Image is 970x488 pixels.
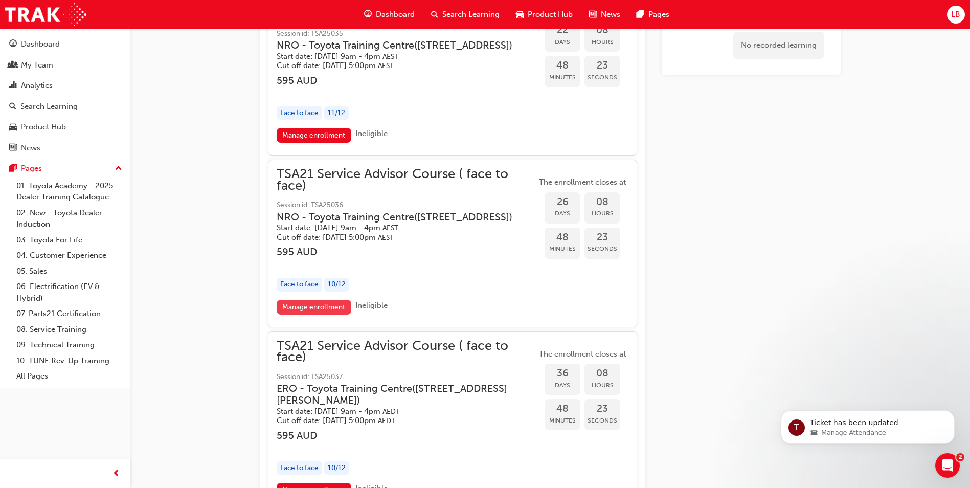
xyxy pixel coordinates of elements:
a: news-iconNews [581,4,628,25]
span: 48 [545,403,580,415]
h3: ERO - Toyota Training Centre ( [STREET_ADDRESS][PERSON_NAME] ) [277,383,520,407]
div: Product Hub [21,121,66,133]
span: people-icon [9,61,17,70]
h5: Cut off date: [DATE] 5:00pm [277,61,520,71]
h3: 595 AUD [277,430,536,441]
span: Australian Eastern Daylight Time AEDT [382,407,400,416]
span: 36 [545,368,580,380]
div: My Team [21,59,53,71]
h3: NRO - Toyota Training Centre ( [STREET_ADDRESS] ) [277,211,520,223]
h5: Start date: [DATE] 9am - 4pm [277,52,520,61]
h5: Cut off date: [DATE] 5:00pm [277,233,520,242]
span: Session id: TSA25037 [277,371,536,383]
div: Face to face [277,461,322,475]
span: The enrollment closes at [536,176,628,188]
span: Minutes [545,415,580,427]
div: 10 / 12 [324,461,349,475]
span: 48 [545,60,580,72]
a: Manage enrollment [277,300,351,315]
a: 06. Electrification (EV & Hybrid) [12,279,126,306]
a: pages-iconPages [628,4,678,25]
a: Dashboard [4,35,126,54]
div: Face to face [277,106,322,120]
span: Australian Eastern Daylight Time AEDT [378,416,395,425]
button: LB [947,6,965,24]
span: guage-icon [9,40,17,49]
span: Dashboard [376,9,415,20]
iframe: Intercom notifications message [765,389,970,460]
a: Manage enrollment [277,128,351,143]
a: 01. Toyota Academy - 2025 Dealer Training Catalogue [12,178,126,205]
div: Dashboard [21,38,60,50]
span: Days [545,380,580,391]
a: 03. Toyota For Life [12,232,126,248]
div: News [21,142,40,154]
a: 08. Service Training [12,322,126,338]
a: Product Hub [4,118,126,137]
span: 08 [584,25,620,36]
span: Hours [584,36,620,48]
span: news-icon [589,8,597,21]
div: Face to face [277,278,322,292]
a: My Team [4,56,126,75]
h5: Cut off date: [DATE] 5:00pm [277,416,520,426]
span: 23 [584,232,620,243]
a: guage-iconDashboard [356,4,423,25]
a: 10. TUNE Rev-Up Training [12,353,126,369]
a: Search Learning [4,97,126,116]
span: Australian Eastern Standard Time AEST [382,224,398,232]
span: pages-icon [9,164,17,173]
span: Session id: TSA25036 [277,199,536,211]
span: pages-icon [637,8,644,21]
span: car-icon [516,8,524,21]
span: Ineligible [355,129,388,138]
span: Session id: TSA25035 [277,28,536,40]
img: Trak [5,3,86,26]
span: Australian Eastern Standard Time AEST [382,52,398,61]
iframe: Intercom live chat [935,453,960,478]
a: 04. Customer Experience [12,248,126,263]
span: 23 [584,60,620,72]
span: Hours [584,380,620,391]
div: No recorded learning [733,32,824,59]
span: up-icon [115,162,122,175]
span: guage-icon [364,8,372,21]
span: Search Learning [442,9,500,20]
span: 08 [584,196,620,208]
button: TSA21 Service Advisor Course ( face to face)Session id: TSA25036NRO - Toyota Training Centre([STR... [277,168,628,318]
a: 09. Technical Training [12,337,126,353]
span: Ineligible [355,301,388,310]
div: 11 / 12 [324,106,349,120]
span: Minutes [545,72,580,83]
span: 26 [545,196,580,208]
span: Hours [584,208,620,219]
div: Pages [21,163,42,174]
h3: 595 AUD [277,246,536,258]
span: TSA21 Service Advisor Course ( face to face) [277,340,536,363]
span: Seconds [584,415,620,427]
span: LB [951,9,960,20]
div: 10 / 12 [324,278,349,292]
span: Australian Eastern Standard Time AEST [378,61,394,70]
span: Pages [648,9,669,20]
h5: Start date: [DATE] 9am - 4pm [277,223,520,233]
h3: NRO - Toyota Training Centre ( [STREET_ADDRESS] ) [277,39,520,51]
a: News [4,139,126,158]
span: search-icon [9,102,16,112]
a: 02. New - Toyota Dealer Induction [12,205,126,232]
span: TSA21 Service Advisor Course ( face to face) [277,168,536,191]
button: Pages [4,159,126,178]
span: 48 [545,232,580,243]
span: 23 [584,403,620,415]
span: chart-icon [9,81,17,91]
a: All Pages [12,368,126,384]
span: 22 [545,25,580,36]
span: search-icon [431,8,438,21]
a: search-iconSearch Learning [423,4,508,25]
h5: Start date: [DATE] 9am - 4pm [277,407,520,416]
a: 07. Parts21 Certification [12,306,126,322]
